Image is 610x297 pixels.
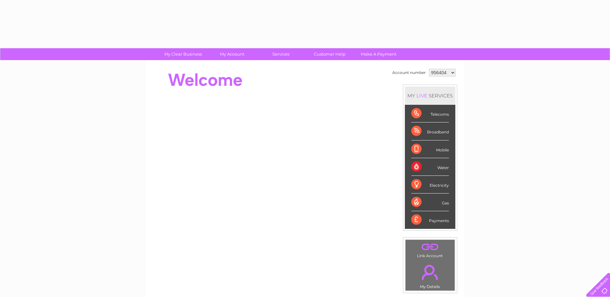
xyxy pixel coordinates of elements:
[407,241,453,253] a: .
[391,67,427,78] td: Account number
[205,48,259,60] a: My Account
[405,239,455,260] td: Link Account
[411,122,449,140] div: Broadband
[157,48,210,60] a: My Clear Business
[303,48,356,60] a: Customer Help
[407,261,453,283] a: .
[405,259,455,291] td: My Details
[411,194,449,211] div: Gas
[405,86,455,105] div: MY SERVICES
[411,176,449,194] div: Electricity
[411,140,449,158] div: Mobile
[254,48,307,60] a: Services
[352,48,405,60] a: Make A Payment
[411,105,449,122] div: Telecoms
[415,93,429,99] div: LIVE
[411,158,449,176] div: Water
[411,211,449,229] div: Payments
